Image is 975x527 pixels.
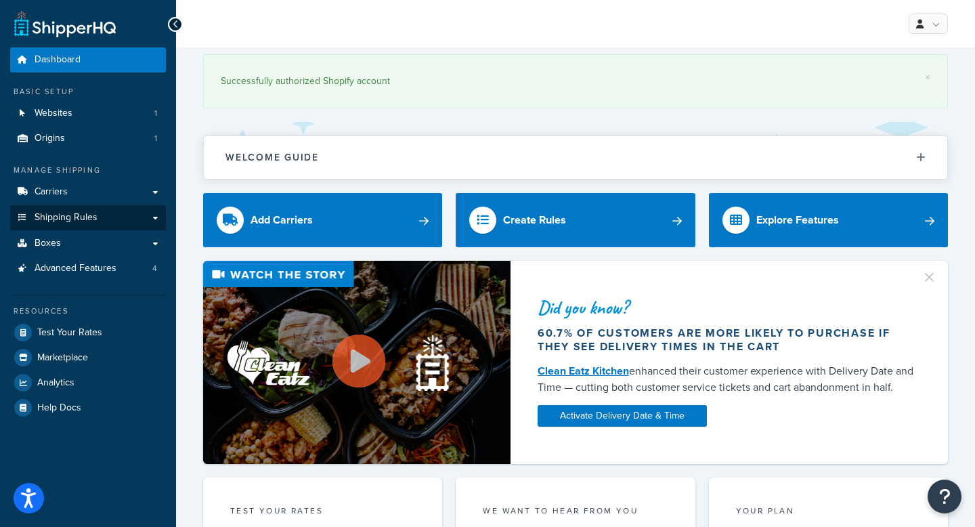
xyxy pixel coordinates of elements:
[503,211,566,230] div: Create Rules
[221,72,930,91] div: Successfully authorized Shopify account
[35,54,81,66] span: Dashboard
[35,238,61,249] span: Boxes
[10,396,166,420] a: Help Docs
[204,136,947,179] button: Welcome Guide
[154,108,157,119] span: 1
[225,152,319,163] h2: Welcome Guide
[709,193,948,247] a: Explore Features
[10,320,166,345] a: Test Your Rates
[538,363,629,379] a: Clean Eatz Kitchen
[10,305,166,317] div: Resources
[37,352,88,364] span: Marketplace
[10,126,166,151] a: Origins1
[10,165,166,176] div: Manage Shipping
[10,180,166,205] a: Carriers
[538,326,915,354] div: 60.7% of customers are more likely to purchase if they see delivery times in the cart
[10,256,166,281] li: Advanced Features
[154,133,157,144] span: 1
[37,377,74,389] span: Analytics
[10,231,166,256] a: Boxes
[203,193,442,247] a: Add Carriers
[251,211,313,230] div: Add Carriers
[10,256,166,281] a: Advanced Features4
[736,505,921,520] div: Your Plan
[538,405,707,427] a: Activate Delivery Date & Time
[37,327,102,339] span: Test Your Rates
[10,101,166,126] a: Websites1
[928,480,961,513] button: Open Resource Center
[10,47,166,72] a: Dashboard
[538,363,915,396] div: enhanced their customer experience with Delivery Date and Time — cutting both customer service ti...
[925,72,930,83] a: ×
[35,212,97,224] span: Shipping Rules
[456,193,695,247] a: Create Rules
[483,505,668,517] p: we want to hear from you
[10,205,166,230] a: Shipping Rules
[35,133,65,144] span: Origins
[35,263,116,274] span: Advanced Features
[37,402,81,414] span: Help Docs
[10,345,166,370] a: Marketplace
[10,86,166,98] div: Basic Setup
[230,505,415,520] div: Test your rates
[538,298,915,317] div: Did you know?
[35,108,72,119] span: Websites
[10,101,166,126] li: Websites
[203,261,511,463] img: Video thumbnail
[10,126,166,151] li: Origins
[10,371,166,395] a: Analytics
[35,186,68,198] span: Carriers
[756,211,839,230] div: Explore Features
[152,263,157,274] span: 4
